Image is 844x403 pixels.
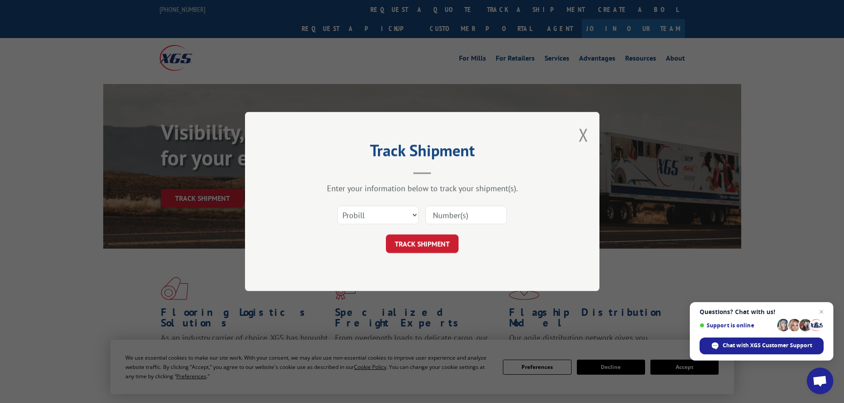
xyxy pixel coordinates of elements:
[289,183,555,193] div: Enter your information below to track your shipment(s).
[289,144,555,161] h2: Track Shipment
[386,234,459,253] button: TRACK SHIPMENT
[807,368,833,394] div: Open chat
[700,308,824,315] span: Questions? Chat with us!
[579,123,588,146] button: Close modal
[700,338,824,354] div: Chat with XGS Customer Support
[723,342,812,349] span: Chat with XGS Customer Support
[816,307,827,317] span: Close chat
[700,322,774,329] span: Support is online
[425,206,507,224] input: Number(s)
